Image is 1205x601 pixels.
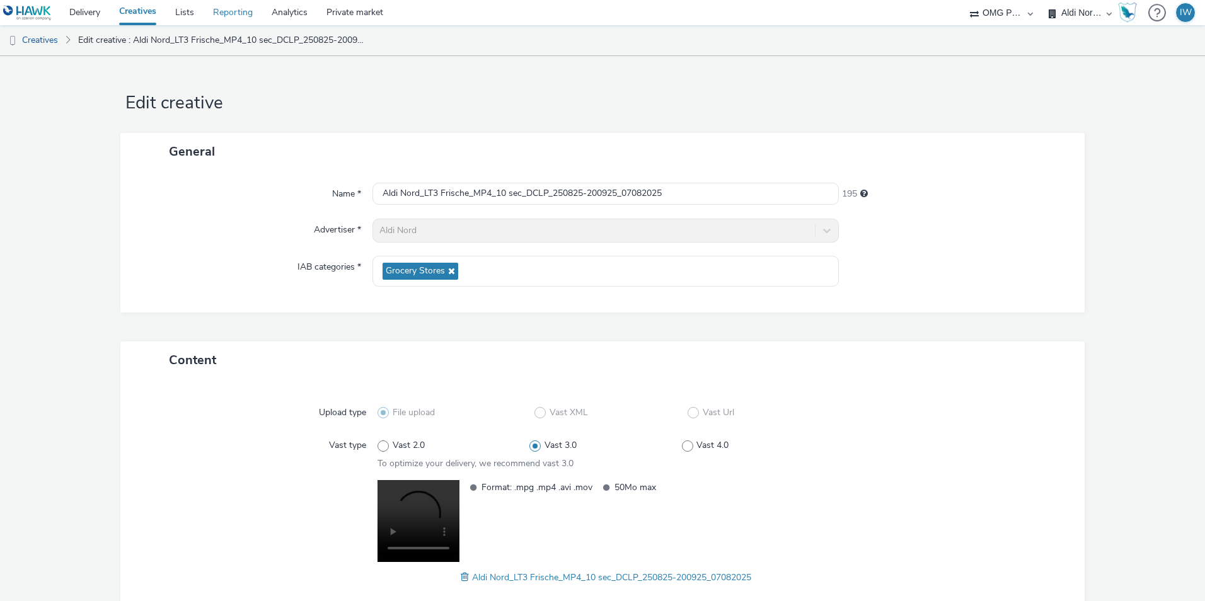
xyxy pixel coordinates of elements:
a: Edit creative : Aldi Nord_LT3 Frische_MP4_10 sec_DCLP_250825-200925_07082025 [72,25,373,55]
span: Aldi Nord_LT3 Frische_MP4_10 sec_DCLP_250825-200925_07082025 [472,571,751,583]
img: dooh [6,35,19,47]
div: IW [1180,3,1192,22]
img: Hawk Academy [1118,3,1137,23]
label: Name * [327,183,366,200]
span: Vast 3.0 [545,439,577,452]
label: Upload type [314,401,371,419]
h1: Edit creative [120,91,1085,115]
label: Advertiser * [309,219,366,236]
span: File upload [393,406,435,419]
label: IAB categories * [292,256,366,273]
span: Grocery Stores [386,266,445,277]
span: Content [169,352,216,369]
img: undefined Logo [3,5,52,21]
span: 50Mo max [614,480,725,495]
a: Hawk Academy [1118,3,1142,23]
span: Vast 2.0 [393,439,425,452]
span: General [169,143,215,160]
label: Vast type [324,434,371,452]
span: To optimize your delivery, we recommend vast 3.0 [378,457,574,469]
input: Name [372,183,839,205]
span: Vast XML [550,406,588,419]
span: Vast 4.0 [696,439,729,452]
span: Format: .mpg .mp4 .avi .mov [481,480,592,495]
span: 195 [842,188,857,200]
span: Vast Url [703,406,734,419]
div: Maximum 255 characters [860,188,868,200]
